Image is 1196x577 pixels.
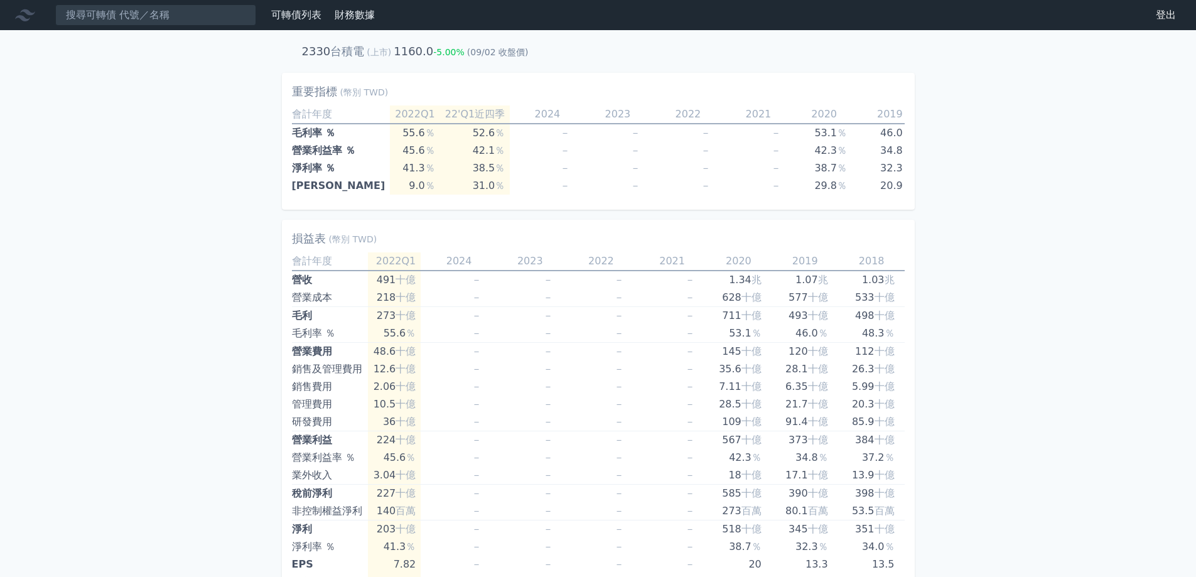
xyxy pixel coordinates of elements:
[705,343,772,361] td: 145
[685,327,695,339] span: －
[808,434,828,446] span: 十億
[705,538,772,556] td: 38.7
[808,469,828,481] span: 十億
[903,127,913,139] span: ％
[292,289,368,307] td: 營業成本
[875,380,895,392] span: 十億
[390,177,440,195] td: 9.0
[701,162,711,174] span: －
[705,360,772,378] td: 35.6
[772,485,838,503] td: 390
[421,252,492,271] td: 2024
[292,271,368,289] td: 營收
[440,142,510,159] td: 42.1
[368,502,421,520] td: 140
[330,45,364,58] h2: 台積電
[838,360,905,378] td: 26.3
[440,159,510,177] td: 38.5
[614,363,624,375] span: －
[614,487,624,499] span: －
[721,105,791,124] td: 2021
[396,380,416,392] span: 十億
[857,142,923,159] td: 34.8
[741,487,762,499] span: 十億
[630,144,640,156] span: －
[406,327,416,339] span: ％
[543,380,553,392] span: －
[857,105,923,124] td: 2019
[614,451,624,463] span: －
[772,413,838,431] td: 91.4
[705,378,772,396] td: 7.11
[741,398,762,410] span: 十億
[543,541,553,553] span: －
[808,523,828,535] span: 十億
[368,271,421,289] td: 491
[771,180,781,191] span: －
[705,307,772,325] td: 711
[875,505,895,517] span: 百萬
[406,541,416,553] span: ％
[471,469,482,481] span: －
[752,541,762,553] span: ％
[492,252,563,271] td: 2023
[837,127,847,139] span: ％
[614,541,624,553] span: －
[368,343,421,361] td: 48.6
[563,252,634,271] td: 2022
[390,159,440,177] td: 41.3
[685,274,695,286] span: －
[396,523,416,535] span: 十億
[335,9,375,21] a: 財務數據
[367,47,391,57] span: (上市)
[705,556,772,573] td: 20
[837,180,847,191] span: ％
[772,449,838,466] td: 34.8
[580,105,650,124] td: 2023
[543,310,553,321] span: －
[705,252,772,271] td: 2020
[368,307,421,325] td: 273
[368,538,421,556] td: 41.3
[368,396,421,413] td: 10.5
[543,327,553,339] span: －
[857,177,923,195] td: 20.9
[838,556,905,573] td: 13.5
[685,291,695,303] span: －
[838,378,905,396] td: 5.99
[808,310,828,321] span: 十億
[705,396,772,413] td: 28.5
[614,416,624,428] span: －
[791,159,857,177] td: 38.7
[701,144,711,156] span: －
[875,434,895,446] span: 十億
[808,398,828,410] span: 十億
[741,363,762,375] span: 十億
[368,520,421,539] td: 203
[791,177,857,195] td: 29.8
[838,271,905,289] td: 1.03
[630,180,640,191] span: －
[791,142,857,159] td: 42.3
[292,142,391,159] td: 營業利益率 ％
[837,162,847,174] span: ％
[292,466,368,485] td: 業外收入
[368,378,421,396] td: 2.06
[471,310,482,321] span: －
[772,378,838,396] td: 6.35
[875,469,895,481] span: 十億
[741,505,762,517] span: 百萬
[543,558,553,570] span: －
[292,502,368,520] td: 非控制權益淨利
[772,271,838,289] td: 1.07
[838,449,905,466] td: 37.2
[630,127,640,139] span: －
[302,43,331,60] h2: 2330
[685,416,695,428] span: －
[614,469,624,481] span: －
[630,162,640,174] span: －
[292,396,368,413] td: 管理費用
[396,487,416,499] span: 十億
[396,291,416,303] span: 十億
[396,469,416,481] span: 十億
